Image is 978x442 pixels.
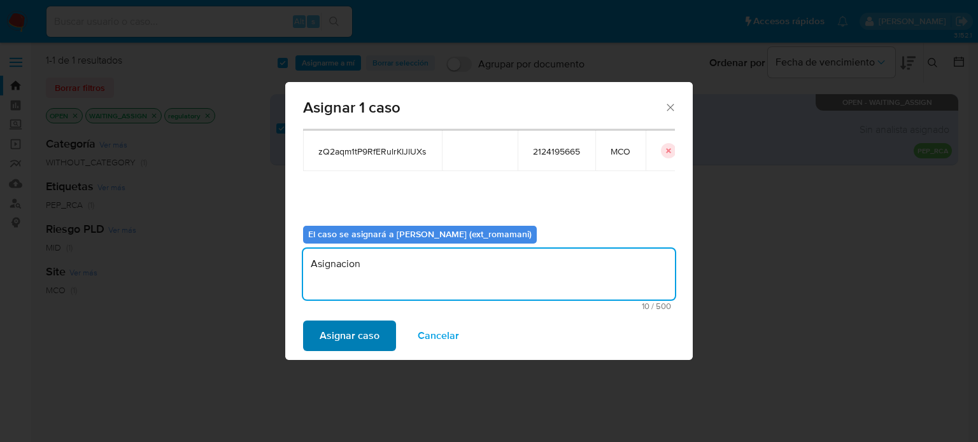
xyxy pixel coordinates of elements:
[308,228,532,240] b: El caso se asignará a [PERSON_NAME] (ext_romamani)
[401,321,476,351] button: Cancelar
[318,146,427,157] span: zQ2aqm1tP9RfERulrKlJlUXs
[307,302,671,310] span: Máximo 500 caracteres
[285,82,693,360] div: assign-modal
[303,249,675,300] textarea: Asignacion
[303,100,664,115] span: Asignar 1 caso
[611,146,630,157] span: MCO
[418,322,459,350] span: Cancelar
[320,322,379,350] span: Asignar caso
[303,321,396,351] button: Asignar caso
[533,146,580,157] span: 2124195665
[661,143,676,158] button: icon-button
[664,101,676,113] button: Cerrar ventana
